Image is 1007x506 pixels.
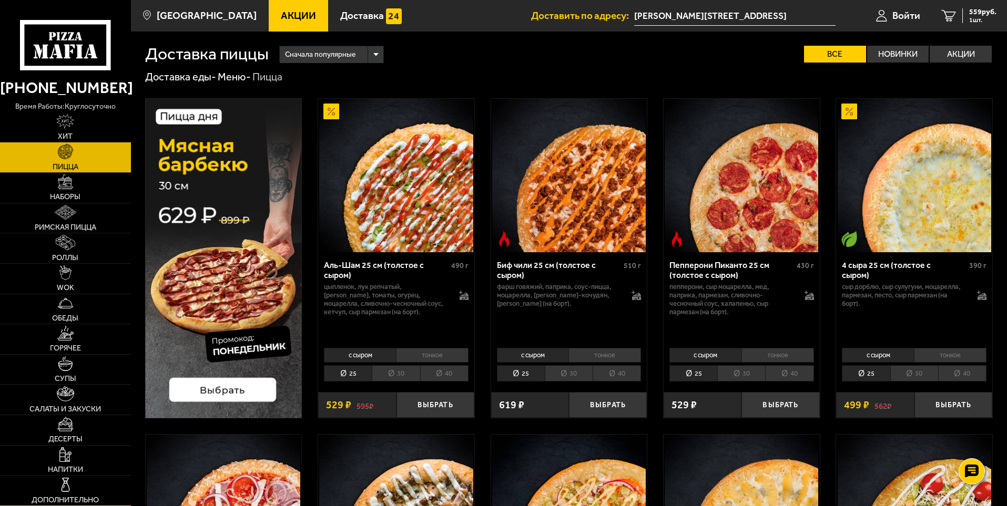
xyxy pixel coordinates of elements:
li: 40 [765,365,813,381]
li: с сыром [497,348,569,363]
span: 619 ₽ [499,400,524,410]
button: Выбрать [396,392,474,418]
div: Аль-Шам 25 см (толстое с сыром) [324,260,449,280]
li: 40 [593,365,641,381]
s: 562 ₽ [874,400,891,410]
span: Десерты [48,436,83,443]
a: Меню- [218,70,251,83]
img: 4 сыра 25 см (толстое с сыром) [838,99,991,252]
span: Супы [55,375,76,383]
li: 25 [842,365,890,381]
li: 25 [324,365,372,381]
span: Пицца [53,163,78,171]
img: Острое блюдо [496,231,512,247]
label: Все [804,46,866,63]
li: тонкое [914,348,986,363]
button: Выбрать [569,392,647,418]
img: Аль-Шам 25 см (толстое с сыром) [319,99,473,252]
label: Новинки [867,46,929,63]
p: цыпленок, лук репчатый, [PERSON_NAME], томаты, огурец, моцарелла, сливочно-чесночный соус, кетчуп... [324,283,449,316]
a: Острое блюдоПепперони Пиканто 25 см (толстое с сыром) [664,99,820,252]
li: 40 [938,365,986,381]
span: Обеды [52,315,78,322]
input: Ваш адрес доставки [634,6,836,26]
li: 40 [420,365,469,381]
li: 25 [669,365,717,381]
span: 510 г [624,261,641,270]
p: фарш говяжий, паприка, соус-пицца, моцарелла, [PERSON_NAME]-кочудян, [PERSON_NAME] (на борт). [497,283,622,308]
span: 390 г [969,261,986,270]
span: 490 г [451,261,469,270]
li: 30 [717,365,765,381]
span: 529 ₽ [672,400,697,410]
img: Биф чили 25 см (толстое с сыром) [492,99,646,252]
li: тонкое [396,348,469,363]
li: 30 [372,365,420,381]
img: Акционный [323,104,339,119]
li: тонкое [741,348,814,363]
span: [GEOGRAPHIC_DATA] [157,11,257,20]
span: Горячее [50,345,81,352]
li: тонкое [568,348,641,363]
span: Салаты и закуски [29,406,101,413]
span: Сначала популярные [285,45,355,65]
span: Наборы [50,193,80,201]
img: Вегетарианское блюдо [841,231,857,247]
span: Хит [58,133,73,140]
li: с сыром [669,348,741,363]
img: 15daf4d41897b9f0e9f617042186c801.svg [386,8,402,24]
span: Роллы [52,254,78,262]
span: 559 руб. [969,8,996,16]
span: Напитки [48,466,83,473]
span: WOK [57,284,74,292]
img: Острое блюдо [669,231,685,247]
span: Войти [892,11,920,20]
li: с сыром [842,348,914,363]
div: Пицца [252,70,282,84]
a: АкционныйВегетарианское блюдо4 сыра 25 см (толстое с сыром) [836,99,992,252]
div: 4 сыра 25 см (толстое с сыром) [842,260,967,280]
span: 1 шт. [969,17,996,23]
img: Акционный [841,104,857,119]
p: сыр дорблю, сыр сулугуни, моцарелла, пармезан, песто, сыр пармезан (на борт). [842,283,967,308]
span: 430 г [797,261,814,270]
label: Акции [930,46,992,63]
li: с сыром [324,348,396,363]
a: Острое блюдоБиф чили 25 см (толстое с сыром) [491,99,647,252]
button: Выбрать [914,392,992,418]
span: Доставка [340,11,384,20]
span: Акции [281,11,316,20]
s: 595 ₽ [357,400,373,410]
div: Биф чили 25 см (толстое с сыром) [497,260,622,280]
li: 25 [497,365,545,381]
button: Выбрать [741,392,819,418]
span: Дополнительно [32,497,99,504]
span: 529 ₽ [326,400,351,410]
a: Доставка еды- [145,70,216,83]
li: 30 [545,365,593,381]
li: 30 [890,365,938,381]
p: пепперони, сыр Моцарелла, мед, паприка, пармезан, сливочно-чесночный соус, халапеньо, сыр пармеза... [669,283,794,316]
a: АкционныйАль-Шам 25 см (толстое с сыром) [318,99,474,252]
img: Пепперони Пиканто 25 см (толстое с сыром) [665,99,818,252]
span: 499 ₽ [844,400,869,410]
span: Римская пицца [35,224,96,231]
span: Доставить по адресу: [531,11,634,20]
h1: Доставка пиццы [145,46,269,63]
div: Пепперони Пиканто 25 см (толстое с сыром) [669,260,794,280]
